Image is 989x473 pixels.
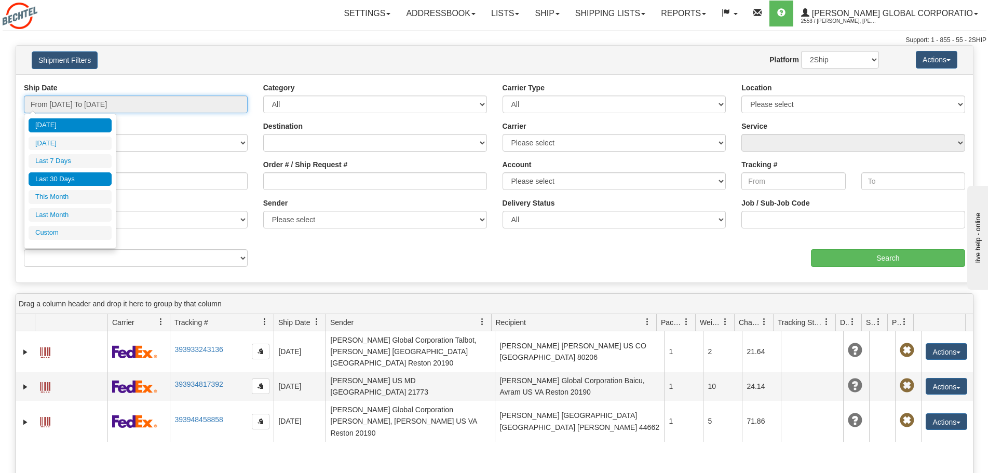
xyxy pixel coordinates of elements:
a: 393948458858 [174,415,223,424]
label: Ship Date [24,83,58,93]
a: Tracking # filter column settings [256,313,274,331]
a: Expand [20,347,31,357]
li: Custom [29,226,112,240]
span: Weight [700,317,722,328]
span: Unknown [848,379,862,393]
span: Delivery Status [840,317,849,328]
span: Unknown [848,343,862,358]
a: Charge filter column settings [755,313,773,331]
a: Label [40,412,50,429]
td: 1 [664,331,703,372]
span: Tracking # [174,317,208,328]
label: Destination [263,121,303,131]
td: 21.64 [742,331,781,372]
img: 2 - FedEx Express® [112,380,157,393]
td: 71.86 [742,401,781,441]
input: From [741,172,845,190]
img: 2 - FedEx Express® [112,415,157,428]
label: Sender [263,198,288,208]
button: Actions [916,51,957,69]
label: Category [263,83,295,93]
div: Support: 1 - 855 - 55 - 2SHIP [3,36,986,45]
td: [PERSON_NAME] [GEOGRAPHIC_DATA] [GEOGRAPHIC_DATA] [PERSON_NAME] 44662 [495,401,664,441]
button: Copy to clipboard [252,344,269,359]
td: [PERSON_NAME] Global Corporation Talbot, [PERSON_NAME] [GEOGRAPHIC_DATA] [GEOGRAPHIC_DATA] Reston... [326,331,495,372]
span: [PERSON_NAME] Global Corporatio [809,9,973,18]
td: [DATE] [274,372,326,401]
span: Pickup Not Assigned [900,343,914,358]
button: Actions [926,413,967,430]
label: Location [741,83,771,93]
li: Last Month [29,208,112,222]
a: Shipment Issues filter column settings [870,313,887,331]
td: [PERSON_NAME] [PERSON_NAME] US CO [GEOGRAPHIC_DATA] 80206 [495,331,664,372]
iframe: chat widget [965,183,988,289]
span: Packages [661,317,683,328]
a: Reports [653,1,714,26]
a: Shipping lists [567,1,653,26]
label: Platform [769,55,799,65]
a: Weight filter column settings [716,313,734,331]
span: Pickup Not Assigned [900,413,914,428]
a: Packages filter column settings [678,313,695,331]
button: Copy to clipboard [252,414,269,429]
label: Order # / Ship Request # [263,159,348,170]
span: Ship Date [278,317,310,328]
td: 1 [664,372,703,401]
a: Lists [483,1,527,26]
span: Recipient [496,317,526,328]
label: Delivery Status [503,198,555,208]
li: [DATE] [29,118,112,132]
a: [PERSON_NAME] Global Corporatio 2553 / [PERSON_NAME], [PERSON_NAME] [793,1,986,26]
a: Label [40,377,50,394]
label: Carrier [503,121,526,131]
li: Last 30 Days [29,172,112,186]
a: Settings [336,1,398,26]
td: 5 [703,401,742,441]
span: Unknown [848,413,862,428]
input: To [861,172,965,190]
span: Charge [739,317,761,328]
a: Addressbook [398,1,483,26]
div: grid grouping header [16,294,973,314]
button: Actions [926,378,967,395]
a: Ship Date filter column settings [308,313,326,331]
span: Carrier [112,317,134,328]
a: Pickup Status filter column settings [896,313,913,331]
label: Carrier Type [503,83,545,93]
label: Service [741,121,767,131]
li: Last 7 Days [29,154,112,168]
button: Shipment Filters [32,51,98,69]
label: Tracking # [741,159,777,170]
td: 24.14 [742,372,781,401]
td: 10 [703,372,742,401]
li: [DATE] [29,137,112,151]
span: Shipment Issues [866,317,875,328]
label: Account [503,159,532,170]
div: live help - online [8,9,96,17]
td: [PERSON_NAME] Global Corporation [PERSON_NAME], [PERSON_NAME] US VA Reston 20190 [326,401,495,441]
a: Expand [20,382,31,392]
a: Recipient filter column settings [639,313,656,331]
td: 1 [664,401,703,441]
span: Pickup Status [892,317,901,328]
input: Search [811,249,965,267]
td: [DATE] [274,331,326,372]
label: Job / Sub-Job Code [741,198,809,208]
a: Ship [527,1,567,26]
li: This Month [29,190,112,204]
a: Label [40,343,50,359]
a: Carrier filter column settings [152,313,170,331]
td: [PERSON_NAME] US MD [GEOGRAPHIC_DATA] 21773 [326,372,495,401]
img: logo2553.jpg [3,3,37,29]
a: Delivery Status filter column settings [844,313,861,331]
a: 393933243136 [174,345,223,354]
span: Pickup Not Assigned [900,379,914,393]
a: Tracking Status filter column settings [818,313,835,331]
button: Copy to clipboard [252,379,269,394]
td: [DATE] [274,401,326,441]
a: 393934817392 [174,380,223,388]
span: Sender [330,317,354,328]
a: Expand [20,417,31,427]
a: Sender filter column settings [473,313,491,331]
